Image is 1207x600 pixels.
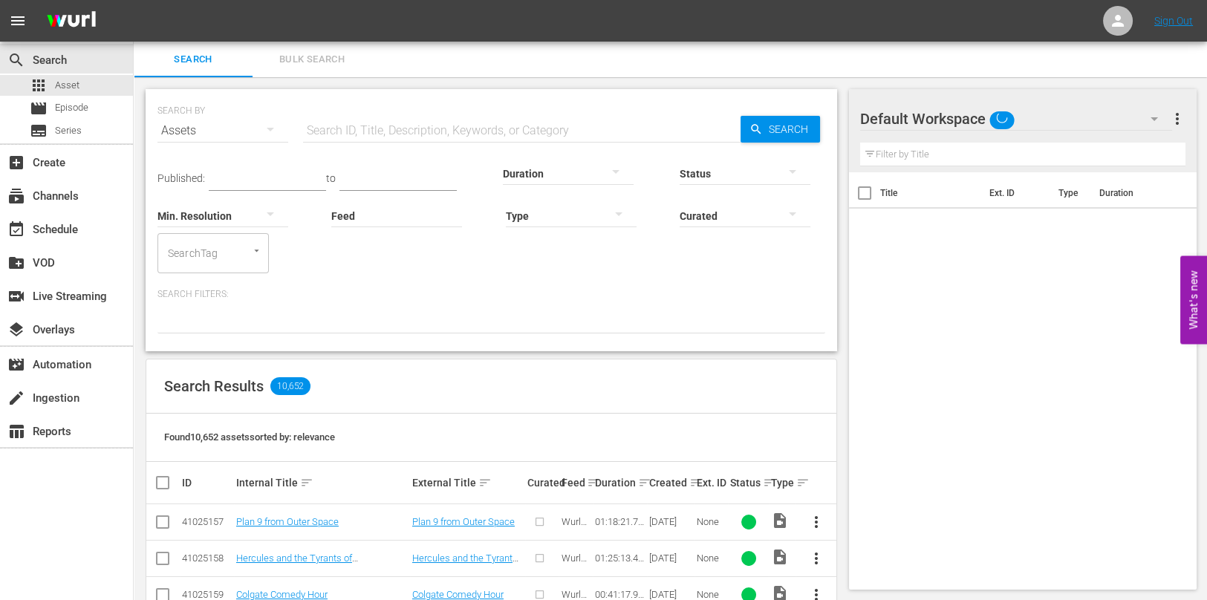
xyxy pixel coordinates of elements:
[1168,110,1185,128] span: more_vert
[697,589,726,600] div: None
[561,474,591,492] div: Feed
[164,431,335,443] span: Found 10,652 assets sorted by: relevance
[1180,256,1207,345] button: Open Feedback Widget
[741,116,820,143] button: Search
[763,476,776,489] span: sort
[649,552,692,564] div: [DATE]
[7,51,25,69] span: Search
[236,552,358,575] a: Hercules and the Tyrants of [GEOGRAPHIC_DATA]
[36,4,107,39] img: ans4CAIJ8jUAAAAAAAAAAAAAAAAAAAAAAAAgQb4GAAAAAAAAAAAAAAAAAAAAAAAAJMjXAAAAAAAAAAAAAAAAAAAAAAAAgAT5G...
[7,187,25,205] span: Channels
[182,477,232,489] div: ID
[7,389,25,407] span: Ingestion
[587,476,600,489] span: sort
[689,476,703,489] span: sort
[697,516,726,527] div: None
[7,423,25,440] span: Reports
[250,244,264,258] button: Open
[326,172,336,184] span: to
[649,516,692,527] div: [DATE]
[860,98,1172,140] div: Default Workspace
[30,122,48,140] span: Series
[798,504,833,540] button: more_vert
[236,516,339,527] a: Plan 9 from Outer Space
[697,477,726,489] div: Ext. ID
[561,552,587,597] span: Wurl AMC Demo v2
[55,78,79,93] span: Asset
[649,474,692,492] div: Created
[807,550,824,567] span: more_vert
[261,51,362,68] span: Bulk Search
[164,377,264,395] span: Search Results
[157,288,825,301] p: Search Filters:
[143,51,244,68] span: Search
[300,476,313,489] span: sort
[595,516,645,527] div: 01:18:21.739
[236,474,408,492] div: Internal Title
[412,552,518,575] a: Hercules and the Tyrants of [GEOGRAPHIC_DATA]
[7,254,25,272] span: VOD
[730,474,767,492] div: Status
[771,474,793,492] div: Type
[980,172,1050,214] th: Ext. ID
[880,172,980,214] th: Title
[763,116,820,143] span: Search
[412,516,515,527] a: Plan 9 from Outer Space
[7,154,25,172] span: Create
[798,541,833,576] button: more_vert
[236,589,328,600] a: Colgate Comedy Hour
[771,548,789,566] span: Video
[182,589,232,600] div: 41025159
[30,100,48,117] span: Episode
[697,552,726,564] div: None
[182,516,232,527] div: 41025157
[7,287,25,305] span: Live Streaming
[771,512,789,529] span: Video
[595,589,645,600] div: 00:41:17.933
[9,12,27,30] span: menu
[30,76,48,94] span: Asset
[595,474,645,492] div: Duration
[7,321,25,339] span: Overlays
[157,172,205,184] span: Published:
[7,221,25,238] span: Schedule
[182,552,232,564] div: 41025158
[527,477,557,489] div: Curated
[638,476,651,489] span: sort
[1090,172,1179,214] th: Duration
[412,589,504,600] a: Colgate Comedy Hour
[561,516,587,561] span: Wurl AMC Demo v2
[478,476,492,489] span: sort
[1168,101,1185,137] button: more_vert
[7,356,25,374] span: Automation
[807,513,824,531] span: more_vert
[1049,172,1090,214] th: Type
[270,377,310,395] span: 10,652
[595,552,645,564] div: 01:25:13.476
[412,474,523,492] div: External Title
[55,100,88,115] span: Episode
[1154,15,1193,27] a: Sign Out
[649,589,692,600] div: [DATE]
[55,123,82,138] span: Series
[157,110,288,151] div: Assets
